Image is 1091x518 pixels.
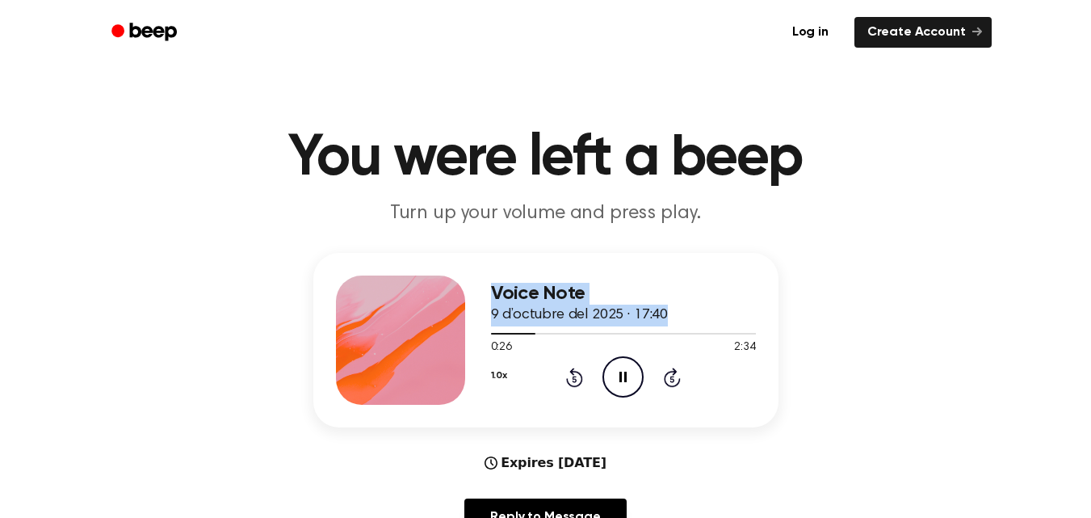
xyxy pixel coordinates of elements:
a: Create Account [854,17,992,48]
p: Turn up your volume and press play. [236,200,856,227]
span: 0:26 [491,339,512,356]
a: Beep [100,17,191,48]
h1: You were left a beep [132,129,959,187]
span: 2:34 [734,339,755,356]
h3: Voice Note [491,283,756,305]
div: Expires [DATE] [485,453,606,473]
a: Log in [776,14,845,51]
span: 9 d’octubre del 2025 · 17:40 [491,308,669,322]
button: 1.0x [491,362,507,390]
